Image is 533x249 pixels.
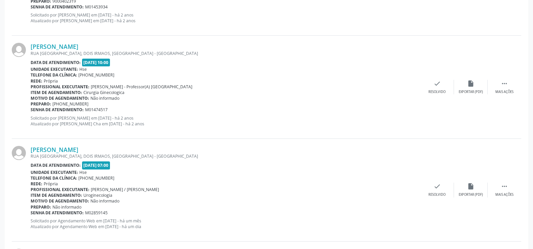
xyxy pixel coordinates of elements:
b: Data de atendimento: [31,60,81,65]
b: Preparo: [31,101,51,107]
i:  [501,183,508,190]
a: [PERSON_NAME] [31,43,78,50]
p: Solicitado por [PERSON_NAME] em [DATE] - há 2 anos Atualizado por [PERSON_NAME] Cha em [DATE] - h... [31,115,420,127]
span: Hse [79,66,87,72]
b: Motivo de agendamento: [31,95,89,101]
span: Própria [44,78,58,84]
span: [PERSON_NAME] - Professor(A) [GEOGRAPHIC_DATA] [91,84,192,90]
b: Senha de atendimento: [31,4,84,10]
p: Solicitado por [PERSON_NAME] em [DATE] - há 2 anos Atualizado por [PERSON_NAME] em [DATE] - há 2 ... [31,12,420,24]
i: check [433,80,441,87]
div: Exportar (PDF) [459,192,483,197]
div: RUA [GEOGRAPHIC_DATA], DOIS IRMAOS, [GEOGRAPHIC_DATA] - [GEOGRAPHIC_DATA] [31,153,420,159]
i: check [433,183,441,190]
span: [DATE] 10:00 [82,59,110,66]
img: img [12,43,26,57]
b: Rede: [31,78,42,84]
div: RUA [GEOGRAPHIC_DATA], DOIS IRMAOS, [GEOGRAPHIC_DATA] - [GEOGRAPHIC_DATA] [31,51,420,56]
span: [DATE] 07:00 [82,161,110,169]
span: [PHONE_NUMBER] [78,72,114,78]
div: Mais ações [495,90,513,94]
b: Unidade executante: [31,66,78,72]
b: Profissional executante: [31,84,89,90]
div: Resolvido [428,90,446,94]
span: Hse [79,169,87,175]
span: Não informado [52,204,81,210]
span: Uroginecologia [83,192,112,198]
b: Senha de atendimento: [31,107,84,113]
span: [PHONE_NUMBER] [78,175,114,181]
span: M01474517 [85,107,108,113]
b: Telefone da clínica: [31,175,77,181]
b: Item de agendamento: [31,90,82,95]
b: Item de agendamento: [31,192,82,198]
span: Não informado [90,198,119,204]
b: Unidade executante: [31,169,78,175]
i: insert_drive_file [467,183,474,190]
i:  [501,80,508,87]
b: Data de atendimento: [31,162,81,168]
span: Não informado [90,95,119,101]
b: Senha de atendimento: [31,210,84,216]
span: [PHONE_NUMBER] [52,101,88,107]
div: Resolvido [428,192,446,197]
img: img [12,146,26,160]
b: Rede: [31,181,42,187]
div: Exportar (PDF) [459,90,483,94]
span: [PERSON_NAME] / [PERSON_NAME] [91,187,159,192]
span: M01453934 [85,4,108,10]
b: Motivo de agendamento: [31,198,89,204]
i: insert_drive_file [467,80,474,87]
b: Telefone da clínica: [31,72,77,78]
span: M02859145 [85,210,108,216]
span: Própria [44,181,58,187]
a: [PERSON_NAME] [31,146,78,153]
b: Preparo: [31,204,51,210]
span: Cirurgia Ginecologica [83,90,124,95]
b: Profissional executante: [31,187,89,192]
div: Mais ações [495,192,513,197]
p: Solicitado por Agendamento Web em [DATE] - há um mês Atualizado por Agendamento Web em [DATE] - h... [31,218,420,229]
